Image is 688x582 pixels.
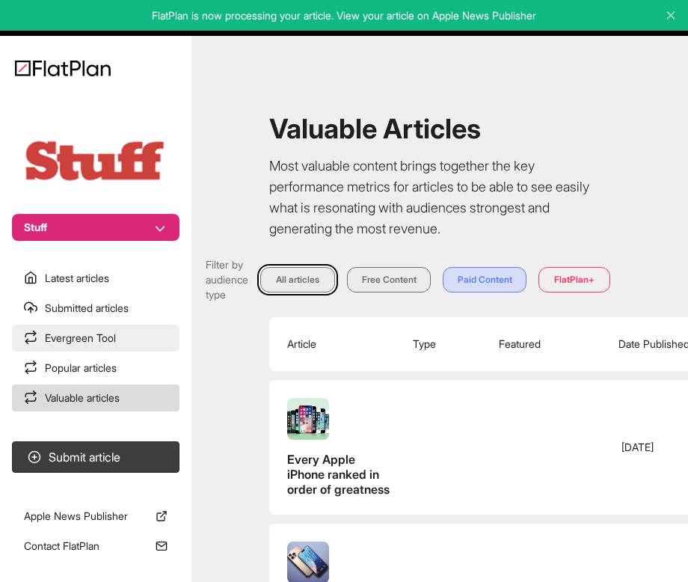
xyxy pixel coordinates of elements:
th: Type [404,317,490,371]
a: Valuable articles [12,385,179,411]
h1: Valuable Articles [269,114,610,144]
a: Every Apple iPhone ranked in order of greatness [287,398,392,497]
a: Popular articles [12,355,179,382]
a: Apple News Publisher [12,503,179,530]
img: Every Apple iPhone ranked in order of greatness [287,398,329,440]
a: Submitted articles [12,295,179,322]
span: Every Apple iPhone ranked in order of greatness [287,452,390,497]
p: Most valuable content brings together the key performance metrics for articles to be able to see ... [269,156,610,239]
a: Evergreen Tool [12,325,179,352]
span: Filter by audience type [206,257,248,302]
button: FlatPlan+ [538,267,610,292]
button: Free Content [347,267,431,292]
p: FlatPlan is now processing your article. View your article on Apple News Publisher [10,8,678,23]
a: Contact FlatPlan [12,533,179,560]
th: Article [269,317,404,371]
a: Latest articles [12,265,179,292]
button: Paid Content [443,267,526,292]
span: Every Apple iPhone ranked in order of greatness [287,452,392,497]
button: Submit article [12,441,179,473]
img: Publication Logo [21,138,171,184]
button: Stuff [12,214,179,241]
th: Featured [490,317,609,371]
button: All articles [260,267,335,292]
img: Logo [15,60,111,76]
